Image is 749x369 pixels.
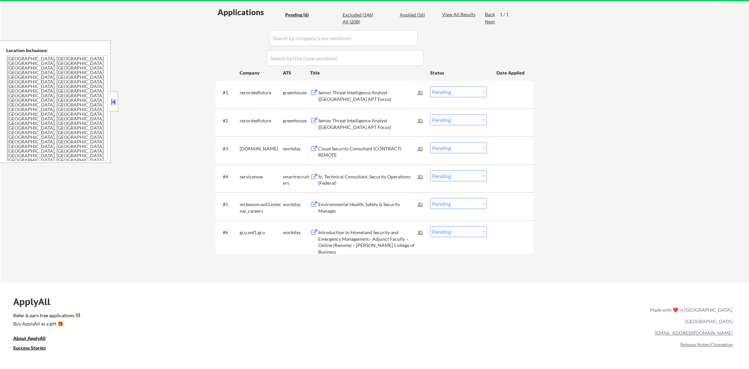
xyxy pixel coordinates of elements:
[283,173,310,186] div: smartrecruiters
[223,201,234,208] div: #5
[283,117,310,124] div: greenhouse
[13,313,512,320] a: Refer & earn free applications 👯‍♀️
[240,201,283,214] div: mckesson.wd3.external_careers
[240,117,283,124] div: recordedfuture
[310,70,424,76] div: Title
[485,11,495,18] div: Back
[13,344,55,353] a: Success Stories
[417,114,424,126] div: JD
[417,170,424,182] div: JD
[500,11,515,18] div: 1 / 1
[343,18,376,25] div: All (208)
[283,89,310,96] div: greenhouse
[655,330,732,336] a: [EMAIL_ADDRESS][DOMAIN_NAME]
[13,335,55,343] a: About ApplyAll
[267,50,424,66] input: Search by title (case sensitive)
[13,296,58,307] div: ApplyAll
[269,30,418,46] input: Search by company (case sensitive)
[285,12,318,18] div: Pending (6)
[223,229,234,236] div: #6
[417,198,424,210] div: JD
[240,145,283,152] div: [DOMAIN_NAME]
[318,173,418,186] div: Sr. Technical Consultant, Security Operations (Federal)
[318,201,418,214] div: Environmental Health, Safety & Security Manager
[223,145,234,152] div: #3
[223,89,234,96] div: #1
[283,70,310,76] div: ATS
[13,335,46,341] u: About ApplyAll
[318,89,418,102] div: Senior Threat Intelligence Analyst ([GEOGRAPHIC_DATA] APT Focus)
[240,173,283,180] div: servicenow
[283,229,310,236] div: workday
[13,322,79,326] div: Buy ApplyAll as a gift 🎁
[343,12,376,18] div: Excluded (146)
[496,70,526,76] div: Date Applied
[6,47,108,54] div: Location Inclusions:
[318,117,418,130] div: Senior Threat Intelligence Analyst ([GEOGRAPHIC_DATA] APT Focus)
[417,142,424,154] div: JD
[417,226,424,238] div: JD
[283,201,310,208] div: workday
[13,345,46,351] u: Success Stories
[223,173,234,180] div: #4
[240,70,283,76] div: Company
[417,86,424,98] div: JD
[223,117,234,124] div: #2
[430,67,487,78] div: Status
[318,145,418,158] div: Cloud Security Consultant (CONTRACT) REMOTE
[680,342,732,347] a: Release Notes/Changelog
[400,12,433,18] div: Applied (56)
[485,18,495,25] div: Next
[283,145,310,152] div: workday
[218,8,283,16] div: Applications
[240,89,283,96] div: recordedfuture
[13,320,79,328] a: Buy ApplyAll as a gift 🎁
[647,304,732,327] div: Made with ❤️ in [GEOGRAPHIC_DATA], [GEOGRAPHIC_DATA]
[240,229,283,236] div: gcu.wd1.gcu
[442,11,477,18] div: View All Results
[318,229,418,255] div: Introduction to Homeland Security and Emergency Management– Adjunct Faculty – Online (Remote) – [...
